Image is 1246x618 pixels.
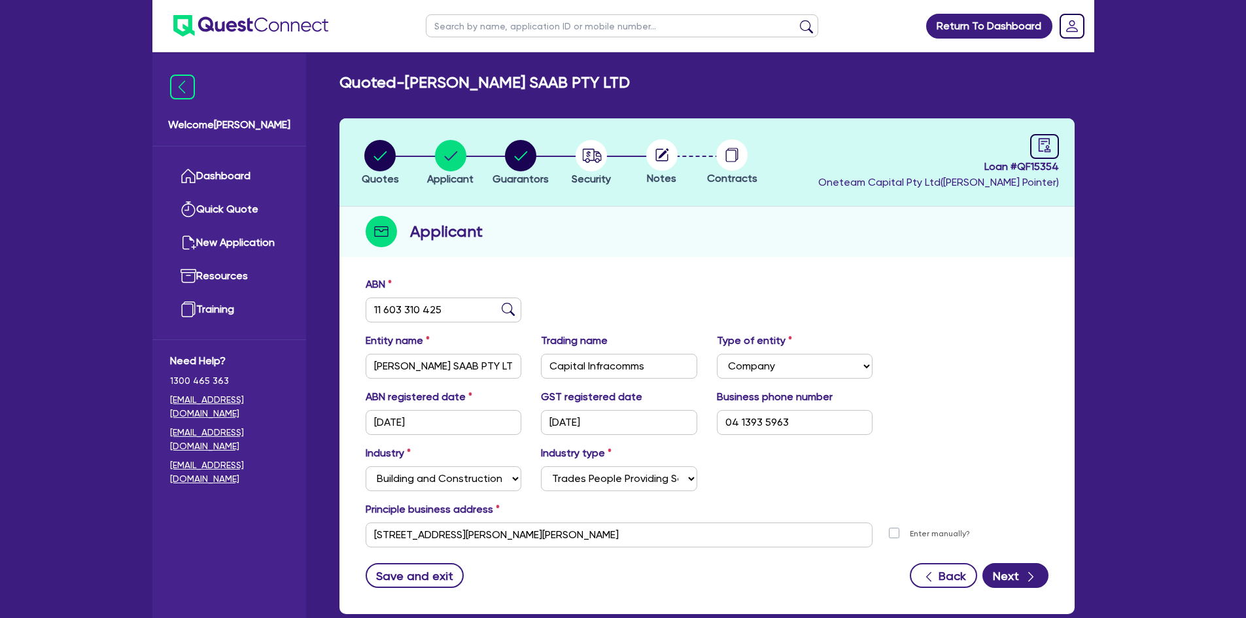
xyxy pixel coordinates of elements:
[181,268,196,284] img: resources
[717,389,833,405] label: Business phone number
[717,333,792,349] label: Type of entity
[366,389,472,405] label: ABN registered date
[366,445,411,461] label: Industry
[410,220,483,243] h2: Applicant
[181,235,196,250] img: new-application
[541,389,642,405] label: GST registered date
[492,139,549,188] button: Guarantors
[707,172,757,184] span: Contracts
[502,303,515,316] img: abn-lookup icon
[170,426,288,453] a: [EMAIL_ADDRESS][DOMAIN_NAME]
[361,139,400,188] button: Quotes
[170,293,288,326] a: Training
[181,301,196,317] img: training
[426,139,474,188] button: Applicant
[170,160,288,193] a: Dashboard
[572,173,611,185] span: Security
[910,563,977,588] button: Back
[168,117,290,133] span: Welcome [PERSON_NAME]
[1030,134,1059,159] a: audit
[366,563,464,588] button: Save and exit
[173,15,328,37] img: quest-connect-logo-blue
[181,201,196,217] img: quick-quote
[366,333,430,349] label: Entity name
[1055,9,1089,43] a: Dropdown toggle
[170,193,288,226] a: Quick Quote
[362,173,399,185] span: Quotes
[926,14,1052,39] a: Return To Dashboard
[366,216,397,247] img: step-icon
[426,14,818,37] input: Search by name, application ID or mobile number...
[541,410,697,435] input: DD / MM / YYYY
[818,159,1059,175] span: Loan # QF15354
[170,353,288,369] span: Need Help?
[493,173,549,185] span: Guarantors
[818,176,1059,188] span: Oneteam Capital Pty Ltd ( [PERSON_NAME] Pointer )
[571,139,612,188] button: Security
[427,173,474,185] span: Applicant
[170,226,288,260] a: New Application
[541,333,608,349] label: Trading name
[366,502,500,517] label: Principle business address
[170,260,288,293] a: Resources
[170,393,288,421] a: [EMAIL_ADDRESS][DOMAIN_NAME]
[982,563,1048,588] button: Next
[1037,138,1052,152] span: audit
[366,410,522,435] input: DD / MM / YYYY
[170,374,288,388] span: 1300 465 363
[170,458,288,486] a: [EMAIL_ADDRESS][DOMAIN_NAME]
[366,277,392,292] label: ABN
[910,528,970,540] label: Enter manually?
[647,172,676,184] span: Notes
[339,73,630,92] h2: Quoted - [PERSON_NAME] SAAB PTY LTD
[541,445,612,461] label: Industry type
[170,75,195,99] img: icon-menu-close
